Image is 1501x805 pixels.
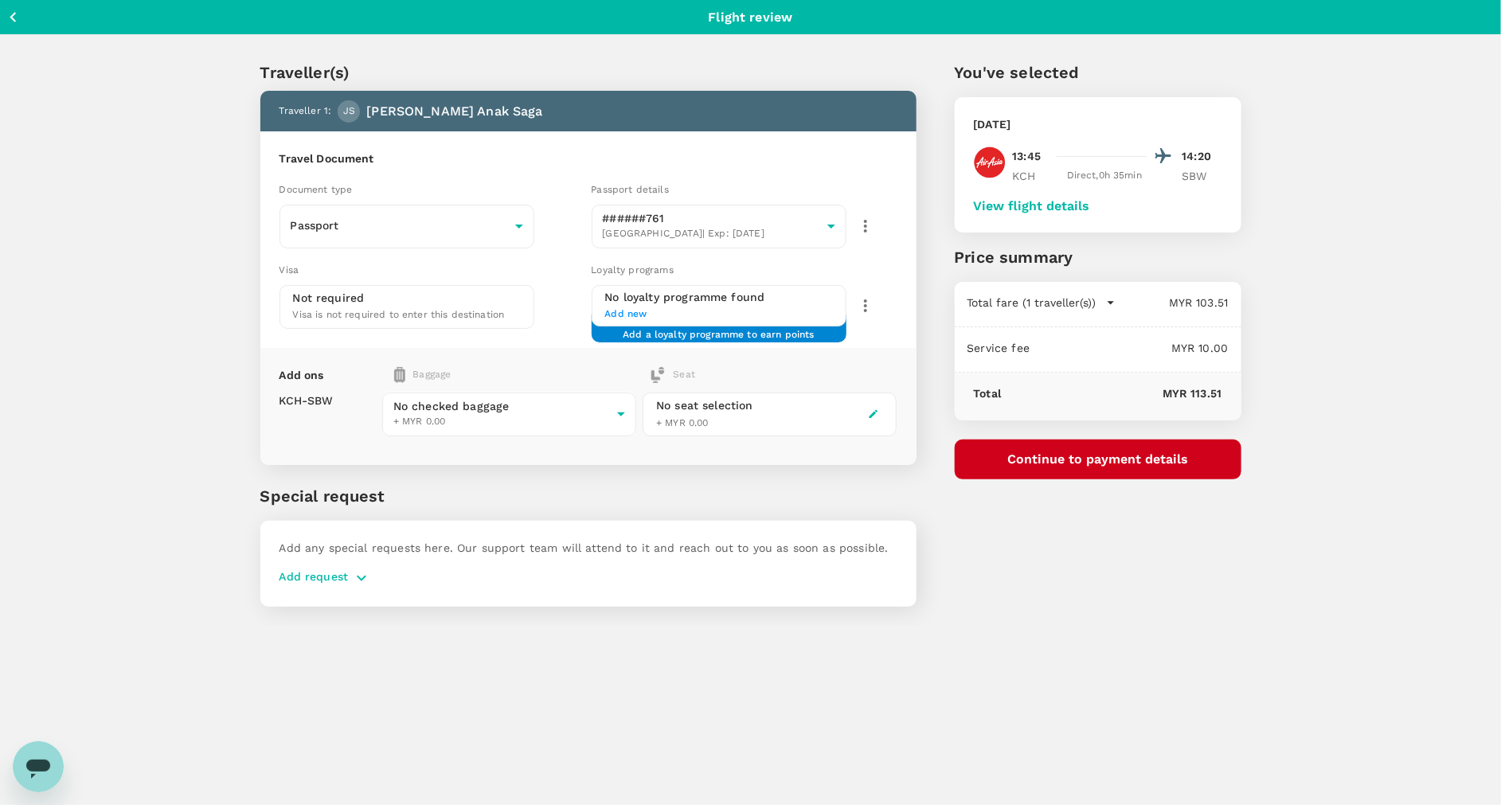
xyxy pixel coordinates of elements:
[1182,168,1222,184] p: SBW
[279,393,334,408] p: KCH - SBW
[1062,168,1147,184] div: Direct , 0h 35min
[967,295,1116,311] button: Total fare (1 traveller(s))
[393,398,611,414] span: No checked baggage
[394,367,580,383] div: Baggage
[393,414,611,430] span: + MYR 0.00
[955,440,1241,479] button: Continue to payment details
[974,385,1002,401] p: Total
[260,61,917,84] p: Traveller(s)
[603,226,821,242] span: [GEOGRAPHIC_DATA] | Exp: [DATE]
[974,147,1006,178] img: AK
[13,741,64,792] iframe: Button to launch messaging window
[293,309,505,320] span: Visa is not required to enter this destination
[603,210,821,226] p: ######761
[650,367,695,383] div: Seat
[592,200,846,253] div: ######761[GEOGRAPHIC_DATA]| Exp: [DATE]
[394,367,405,383] img: baggage-icon
[279,540,897,556] p: Add any special requests here. Our support team will attend to it and reach out to you as soon as...
[1013,148,1042,165] p: 13:45
[293,290,365,306] p: Not required
[279,150,897,168] h6: Travel Document
[650,367,666,383] img: baggage-icon
[279,367,324,383] p: Add ons
[955,245,1241,269] p: Price summary
[1001,385,1222,401] p: MYR 113.51
[974,116,1011,132] p: [DATE]
[592,184,669,195] span: Passport details
[605,289,833,307] h6: No loyalty programme found
[366,102,542,121] p: [PERSON_NAME] Anak Saga
[955,61,1241,84] p: You've selected
[592,264,674,275] span: Loyalty programs
[29,9,146,25] p: Back to flight results
[1116,295,1229,311] p: MYR 103.51
[656,397,753,414] div: No seat selection
[279,264,299,275] span: Visa
[967,295,1096,311] p: Total fare (1 traveller(s))
[656,417,709,428] span: + MYR 0.00
[291,217,509,233] p: Passport
[1030,340,1228,356] p: MYR 10.00
[1013,168,1053,184] p: KCH
[1182,148,1222,165] p: 14:20
[279,569,349,588] p: Add request
[623,327,815,330] span: Add a loyalty programme to earn points
[974,199,1090,213] button: View flight details
[382,392,636,436] div: No checked baggage+ MYR 0.00
[343,104,355,119] span: JS
[967,340,1030,356] p: Service fee
[279,184,353,195] span: Document type
[279,206,534,246] div: Passport
[709,8,793,27] p: Flight review
[6,7,146,27] button: Back to flight results
[260,484,917,508] p: Special request
[605,307,833,322] span: Add new
[279,104,332,119] p: Traveller 1 :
